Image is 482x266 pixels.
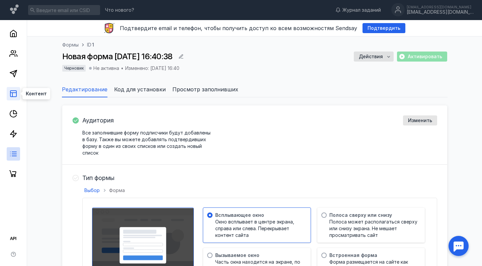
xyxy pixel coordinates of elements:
span: Изменить [408,118,432,123]
button: Подтвердить [363,23,405,33]
span: Новая форма [DATE] 16:40:38 [62,52,173,61]
a: Журнал заданий [332,7,384,13]
span: Контент [26,91,47,96]
span: Вызываемое окно [215,252,259,259]
span: Встроенная форма [329,252,377,259]
span: Полоса может располагаться сверху или снизу экрана. Не мешает просматривать сайт [329,218,418,239]
span: Код для установки [114,85,166,93]
span: Что нового? [105,8,134,12]
span: Все заполнившие форму подписчики будут добавлены в базу. Также вы можете добавлять подтвердивших ... [82,130,211,156]
a: Что нового? [102,8,138,12]
h4: Аудитория [82,117,114,124]
span: Название компании [44,20,93,26]
span: Изменено: [DATE] 16:40 [125,65,179,72]
span: ID [87,42,91,48]
span: Подтвердите email и телефон, чтобы получить доступ ко всем возможностям Sendsay [120,25,357,31]
span: Подтвердить [368,25,400,31]
button: Действия [354,52,394,62]
span: Просмотр заполнивших [172,85,238,93]
div: • [121,65,124,72]
span: Не активна [93,65,119,71]
input: Введите email или CSID [28,5,100,15]
div: [EMAIL_ADDRESS][DOMAIN_NAME] [407,5,474,9]
span: Редактирование [62,85,107,93]
div: [EMAIL_ADDRESS][DOMAIN_NAME] [407,9,474,15]
h4: Тип формы [82,175,114,181]
button: Изменить [403,115,437,125]
span: Журнал заданий [342,7,381,13]
a: Подтвердить [49,50,81,57]
span: 1 [92,41,94,48]
a: Формы [62,41,79,48]
span: Выбор [84,187,100,193]
span: Если вы не подписывались на эту рассылку, проигнорируйте письмо. Вы не будете подписаны на рассыл... [44,65,209,76]
span: Действия [359,54,383,60]
span: Полоса сверху или снизу [329,212,392,218]
span: Форма [109,187,125,193]
span: Подтвердите подписку на рассылку, пожалуйста [44,33,194,41]
span: Черновик [64,66,84,71]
